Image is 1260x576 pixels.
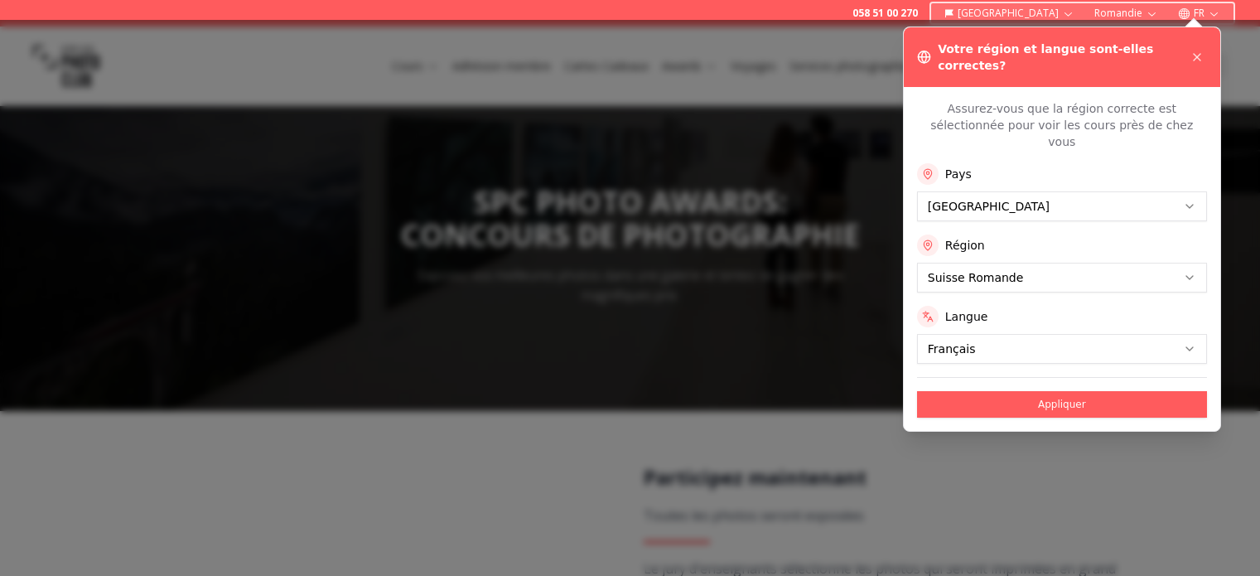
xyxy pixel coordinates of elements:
[1088,3,1165,23] button: Romandie
[938,3,1081,23] button: [GEOGRAPHIC_DATA]
[917,391,1207,418] button: Appliquer
[945,308,988,325] label: Langue
[917,100,1207,150] p: Assurez-vous que la région correcte est sélectionnée pour voir les cours près de chez vous
[852,7,918,20] a: 058 51 00 270
[938,41,1187,74] h3: Votre région et langue sont-elles correctes?
[1171,3,1227,23] button: FR
[945,166,972,182] label: Pays
[945,237,985,254] label: Région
